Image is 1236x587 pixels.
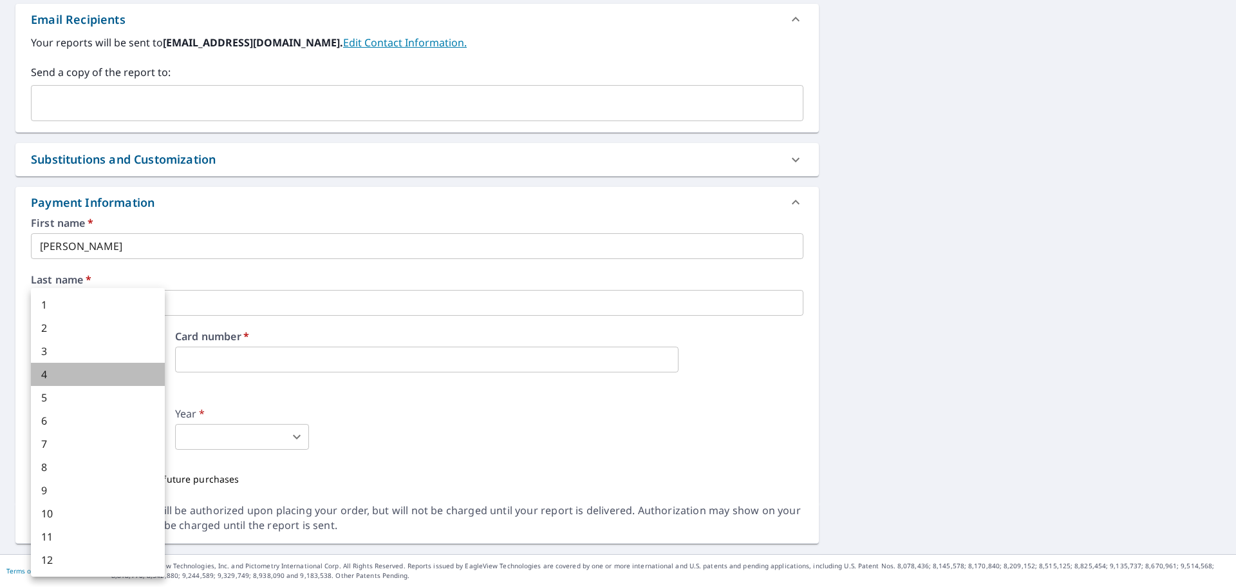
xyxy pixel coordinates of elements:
li: 9 [31,479,165,502]
li: 5 [31,386,165,409]
li: 4 [31,363,165,386]
li: 1 [31,293,165,316]
li: 3 [31,340,165,363]
li: 11 [31,525,165,548]
li: 2 [31,316,165,340]
li: 10 [31,502,165,525]
li: 8 [31,456,165,479]
li: 7 [31,432,165,456]
li: 12 [31,548,165,572]
li: 6 [31,409,165,432]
